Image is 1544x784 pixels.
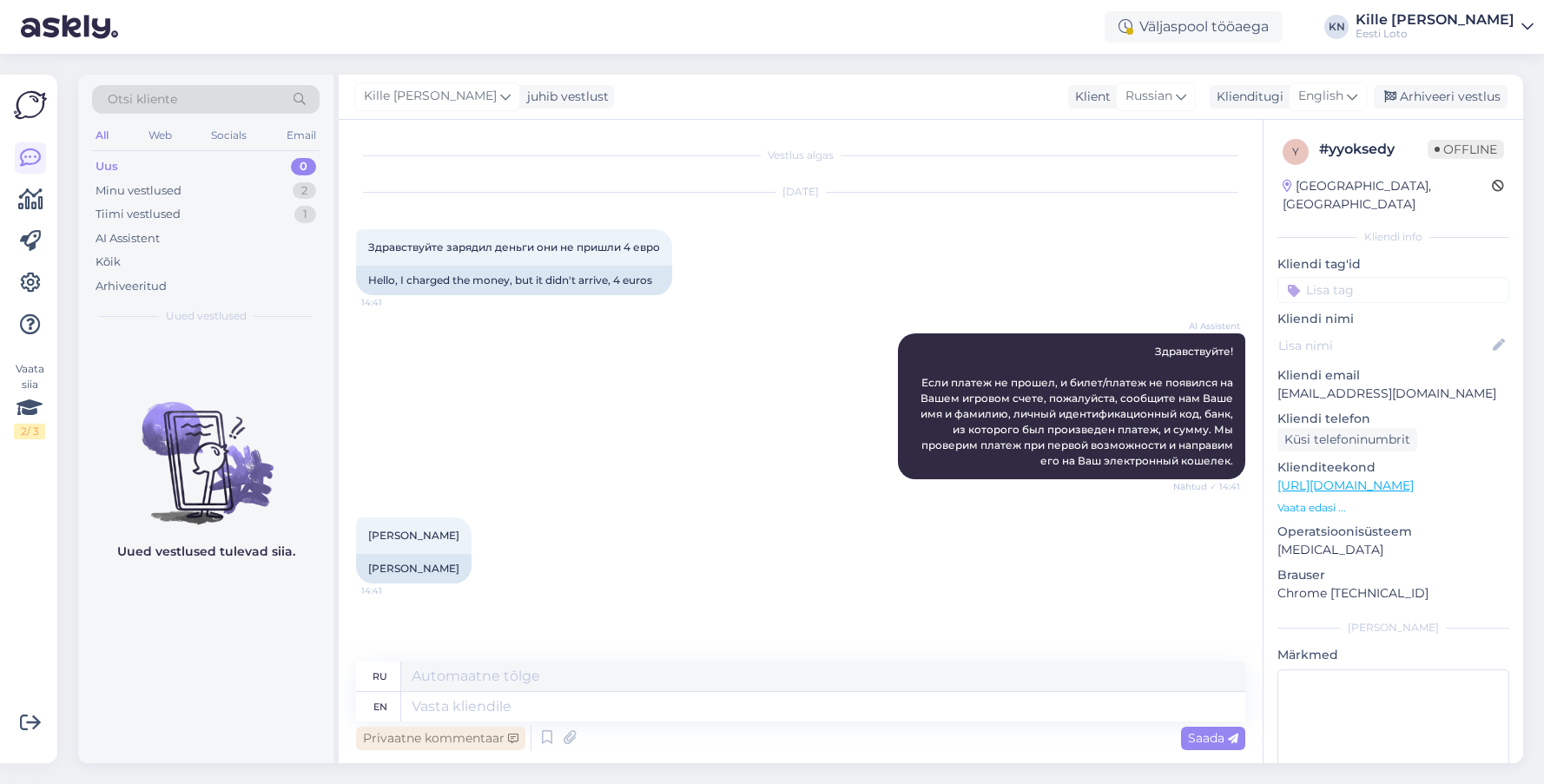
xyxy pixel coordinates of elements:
span: Nähtud ✓ 14:41 [1173,480,1240,493]
div: # yyoksedy [1319,139,1428,160]
p: Chrome [TECHNICAL_ID] [1277,584,1509,603]
div: Arhiveeritud [96,278,167,295]
div: [PERSON_NAME] [1277,620,1509,636]
p: [EMAIL_ADDRESS][DOMAIN_NAME] [1277,385,1509,403]
div: Email [283,124,320,147]
p: Kliendi email [1277,366,1509,385]
img: No chats [78,371,333,527]
span: AI Assistent [1175,320,1240,333]
div: Tiimi vestlused [96,206,181,223]
div: Klienditugi [1210,88,1283,106]
p: Kliendi tag'id [1277,255,1509,273]
div: Vaata siia [14,361,45,439]
span: Offline [1428,140,1504,159]
div: Kõik [96,254,121,271]
span: y [1292,145,1299,158]
div: Klient [1068,88,1111,106]
p: Märkmed [1277,646,1509,664]
div: Minu vestlused [96,182,181,200]
div: 2 / 3 [14,424,45,439]
div: KN [1324,15,1349,39]
span: Здравствуйте зарядил деньги они не пришли 4 евро [368,240,660,254]
span: 14:41 [361,296,426,309]
div: [GEOGRAPHIC_DATA], [GEOGRAPHIC_DATA] [1283,177,1492,214]
div: Uus [96,158,118,175]
p: Kliendi nimi [1277,310,1509,328]
p: Brauser [1277,566,1509,584]
a: [URL][DOMAIN_NAME] [1277,478,1414,493]
span: 14:41 [361,584,426,597]
a: Kille [PERSON_NAME]Eesti Loto [1356,13,1534,41]
div: [PERSON_NAME] [356,554,472,583]
span: Uued vestlused [166,308,247,324]
div: Hello, I charged the money, but it didn't arrive, 4 euros [356,266,672,295]
div: Kliendi info [1277,229,1509,245]
div: [DATE] [356,184,1245,200]
div: 2 [293,182,316,200]
div: AI Assistent [96,230,160,247]
div: juhib vestlust [520,88,609,106]
p: Vaata edasi ... [1277,500,1509,516]
span: [PERSON_NAME] [368,529,459,542]
div: en [373,692,387,721]
p: Kliendi telefon [1277,410,1509,428]
p: Operatsioonisüsteem [1277,523,1509,541]
span: Kille [PERSON_NAME] [364,87,497,106]
div: Eesti Loto [1356,27,1514,41]
div: Socials [208,124,250,147]
div: Väljaspool tööaega [1105,11,1283,43]
span: Otsi kliente [108,90,177,109]
div: Privaatne kommentaar [356,727,525,750]
div: All [92,124,112,147]
p: Uued vestlused tulevad siia. [117,543,295,561]
div: Web [145,124,175,147]
span: English [1298,87,1343,106]
div: Küsi telefoninumbrit [1277,428,1417,451]
span: Saada [1188,730,1238,746]
input: Lisa tag [1277,277,1509,303]
div: Vestlus algas [356,148,1245,163]
div: ru [373,662,387,691]
input: Lisa nimi [1278,336,1489,355]
img: Askly Logo [14,89,47,122]
div: 0 [291,158,316,175]
p: Klienditeekond [1277,458,1509,477]
div: 1 [294,206,316,223]
span: Russian [1125,87,1172,106]
p: [MEDICAL_DATA] [1277,541,1509,559]
div: Arhiveeri vestlus [1374,85,1508,109]
div: Kille [PERSON_NAME] [1356,13,1514,27]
